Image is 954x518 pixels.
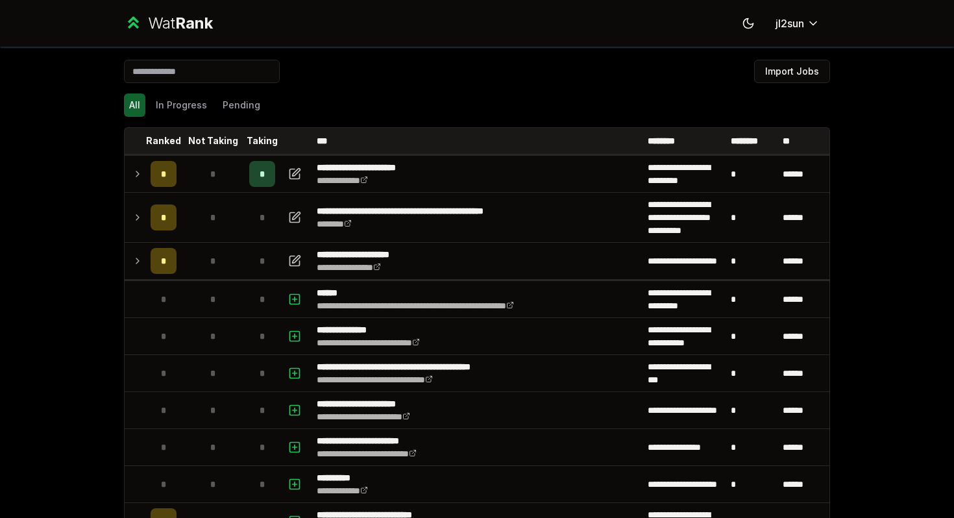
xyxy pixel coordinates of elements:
[754,60,830,83] button: Import Jobs
[175,14,213,32] span: Rank
[765,12,830,35] button: jl2sun
[217,93,265,117] button: Pending
[151,93,212,117] button: In Progress
[124,13,213,34] a: WatRank
[124,93,145,117] button: All
[247,134,278,147] p: Taking
[148,13,213,34] div: Wat
[146,134,181,147] p: Ranked
[776,16,804,31] span: jl2sun
[188,134,238,147] p: Not Taking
